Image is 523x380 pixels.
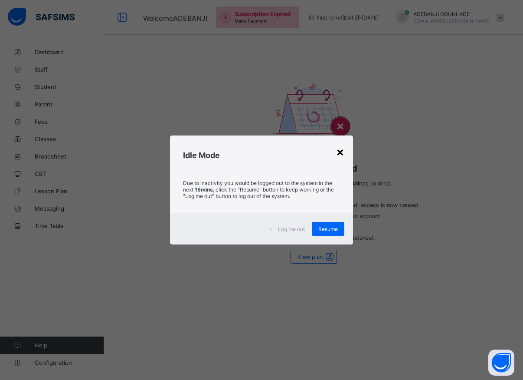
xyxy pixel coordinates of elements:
[318,226,338,232] span: Resume
[183,151,340,160] h2: Idle Mode
[278,226,305,232] span: Log me out
[336,144,344,159] div: ×
[183,180,340,199] p: Due to inactivity you would be logged out to the system in the next , click the "Resume" button t...
[488,350,514,376] button: Open asap
[195,186,213,193] strong: 15mins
